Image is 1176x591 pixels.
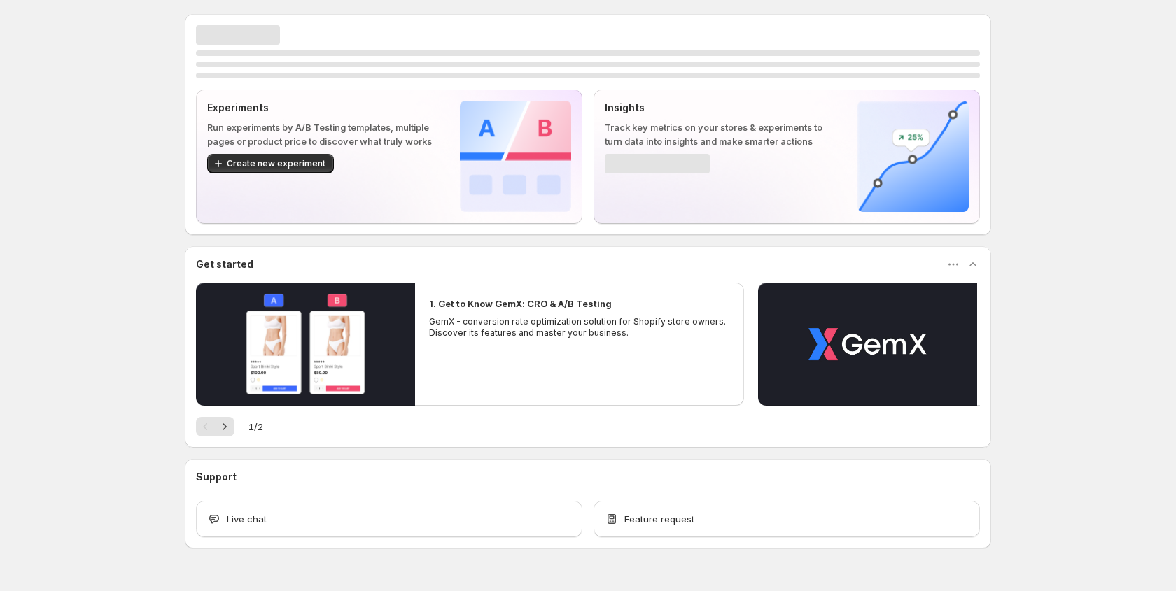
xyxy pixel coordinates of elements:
[857,101,969,212] img: Insights
[429,316,730,339] p: GemX - conversion rate optimization solution for Shopify store owners. Discover its features and ...
[207,120,437,148] p: Run experiments by A/B Testing templates, multiple pages or product price to discover what truly ...
[196,257,253,271] h3: Get started
[196,417,234,436] nav: Pagination
[196,470,237,484] h3: Support
[605,120,835,148] p: Track key metrics on your stores & experiments to turn data into insights and make smarter actions
[227,512,267,526] span: Live chat
[624,512,694,526] span: Feature request
[227,158,325,169] span: Create new experiment
[460,101,571,212] img: Experiments
[429,297,612,311] h2: 1. Get to Know GemX: CRO & A/B Testing
[207,154,334,173] button: Create new experiment
[215,417,234,436] button: Next
[248,420,263,434] span: 1 / 2
[207,101,437,115] p: Experiments
[758,283,977,406] button: Play video
[605,101,835,115] p: Insights
[196,283,415,406] button: Play video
